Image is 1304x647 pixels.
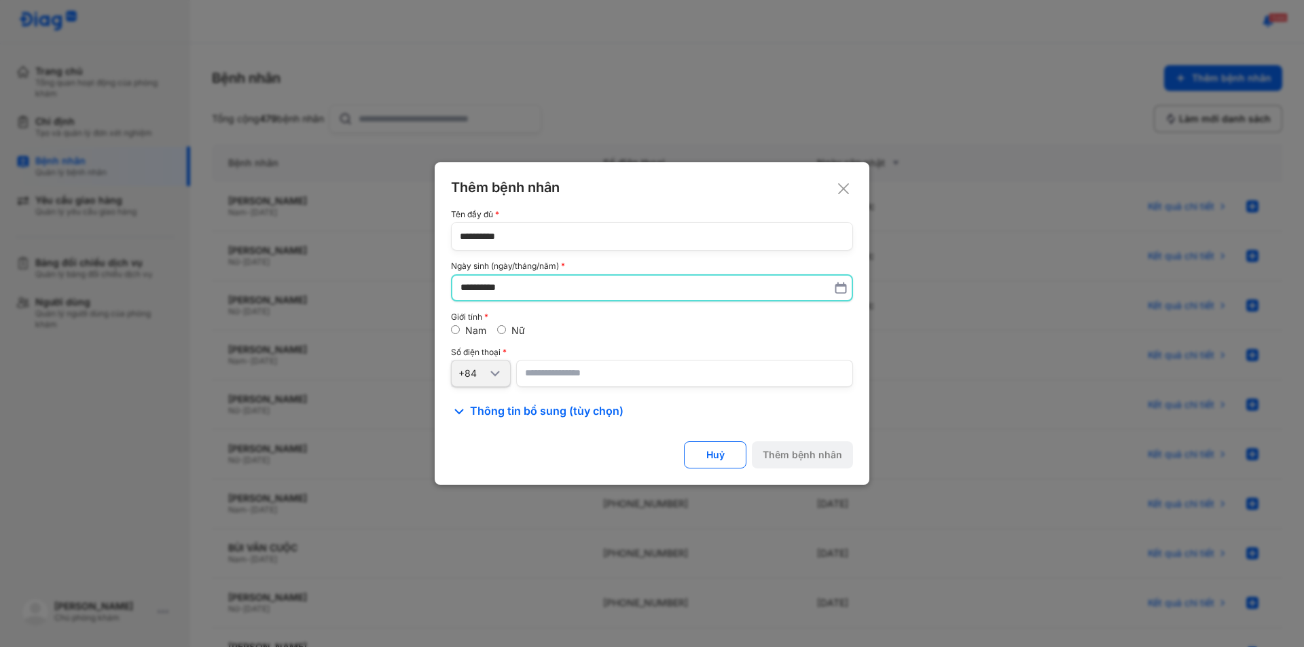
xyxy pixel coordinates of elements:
div: +84 [458,367,487,380]
button: Huỷ [684,441,746,468]
div: Giới tính [451,312,853,322]
span: Thông tin bổ sung (tùy chọn) [470,403,623,420]
div: Ngày sinh (ngày/tháng/năm) [451,261,853,271]
div: Số điện thoại [451,348,853,357]
div: Tên đầy đủ [451,210,853,219]
label: Nữ [511,325,525,336]
div: Thêm bệnh nhân [451,179,853,196]
button: Thêm bệnh nhân [752,441,853,468]
div: Thêm bệnh nhân [763,449,842,461]
label: Nam [465,325,486,336]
